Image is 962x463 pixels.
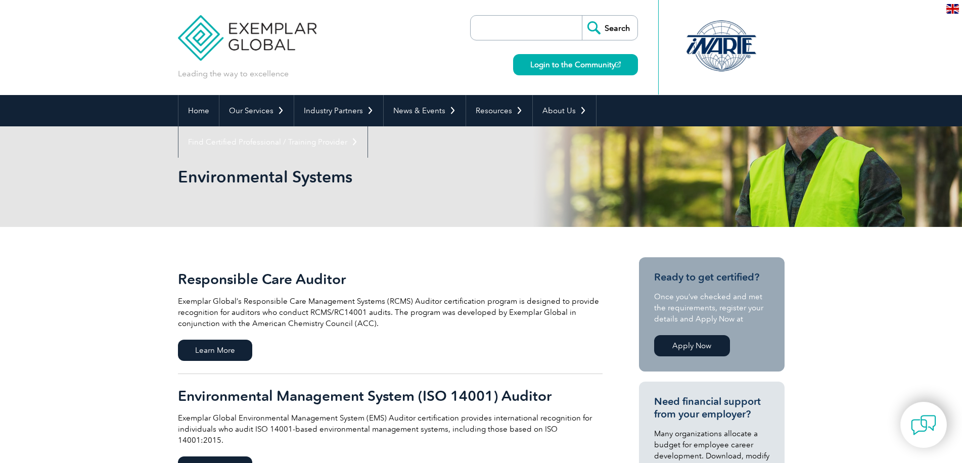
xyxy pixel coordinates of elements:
h2: Responsible Care Auditor [178,271,603,287]
p: Leading the way to excellence [178,68,289,79]
img: en [946,4,959,14]
h1: Environmental Systems [178,167,566,187]
img: open_square.png [615,62,621,67]
span: Learn More [178,340,252,361]
a: About Us [533,95,596,126]
p: Exemplar Global Environmental Management System (EMS) Auditor certification provides internationa... [178,412,603,446]
a: Resources [466,95,532,126]
input: Search [582,16,637,40]
a: Home [178,95,219,126]
a: Login to the Community [513,54,638,75]
a: Apply Now [654,335,730,356]
h3: Need financial support from your employer? [654,395,769,421]
p: Once you’ve checked and met the requirements, register your details and Apply Now at [654,291,769,325]
a: News & Events [384,95,466,126]
img: contact-chat.png [911,412,936,438]
a: Responsible Care Auditor Exemplar Global’s Responsible Care Management Systems (RCMS) Auditor cer... [178,257,603,374]
a: Find Certified Professional / Training Provider [178,126,368,158]
p: Exemplar Global’s Responsible Care Management Systems (RCMS) Auditor certification program is des... [178,296,603,329]
h2: Environmental Management System (ISO 14001) Auditor [178,388,603,404]
a: Industry Partners [294,95,383,126]
a: Our Services [219,95,294,126]
h3: Ready to get certified? [654,271,769,284]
